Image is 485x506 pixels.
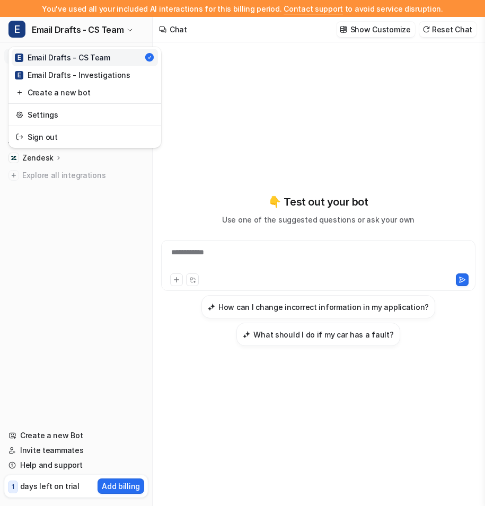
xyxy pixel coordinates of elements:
[12,84,158,101] a: Create a new bot
[15,71,23,79] span: E
[12,106,158,123] a: Settings
[15,54,23,62] span: E
[8,21,25,38] span: E
[12,128,158,146] a: Sign out
[15,69,130,81] div: Email Drafts - Investigations
[15,52,110,63] div: Email Drafts - CS Team
[16,109,23,120] img: reset
[8,47,161,148] div: EEmail Drafts - CS Team
[32,22,124,37] span: Email Drafts - CS Team
[16,87,23,98] img: reset
[16,131,23,143] img: reset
